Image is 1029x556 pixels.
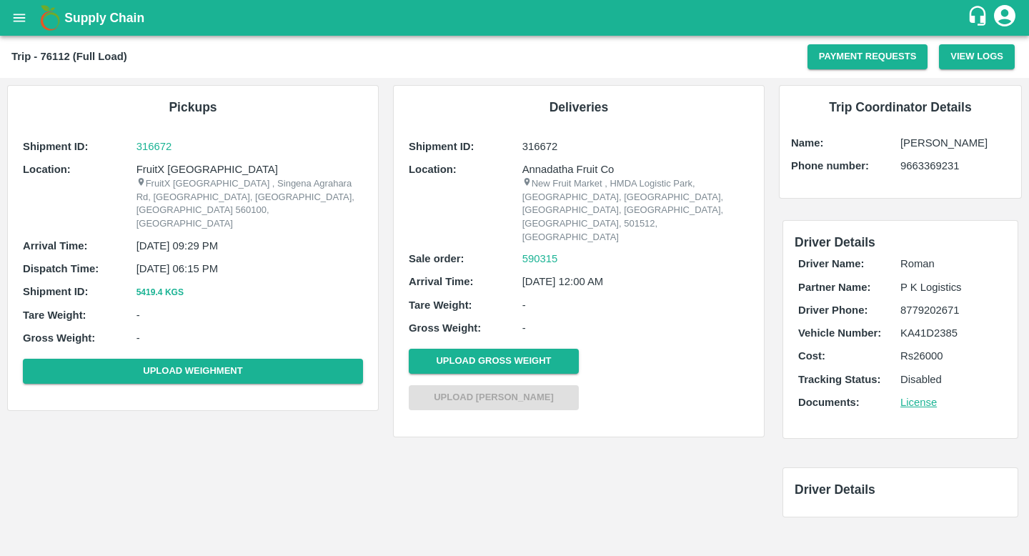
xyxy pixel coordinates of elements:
h6: Deliveries [405,97,752,117]
b: Arrival Time: [409,276,473,287]
a: 590315 [522,251,558,267]
span: Driver Details [795,235,875,249]
b: Partner Name: [798,282,870,293]
button: Payment Requests [807,44,928,69]
b: Trip - 76112 (Full Load) [11,51,127,62]
a: License [900,397,937,408]
b: Arrival Time: [23,240,87,252]
a: 316672 [136,139,363,154]
b: Tare Weight: [409,299,472,311]
b: Supply Chain [64,11,144,25]
p: KA41D2385 [900,325,1003,341]
p: FruitX [GEOGRAPHIC_DATA] , Singena Agrahara Rd, [GEOGRAPHIC_DATA], [GEOGRAPHIC_DATA], [GEOGRAPHIC... [136,177,363,230]
button: View Logs [939,44,1015,69]
p: New Fruit Market , HMDA Logistic Park, [GEOGRAPHIC_DATA], [GEOGRAPHIC_DATA], [GEOGRAPHIC_DATA], [... [522,177,749,244]
p: - [136,330,363,346]
p: Disabled [900,372,1003,387]
b: Vehicle Number: [798,327,881,339]
h6: Pickups [19,97,367,117]
b: Tracking Status: [798,374,880,385]
p: FruitX [GEOGRAPHIC_DATA] [136,162,363,177]
h6: Trip Coordinator Details [791,97,1010,117]
b: Documents: [798,397,860,408]
p: - [136,307,363,323]
p: 316672 [522,139,749,154]
p: - [522,297,749,313]
b: Dispatch Time: [23,263,99,274]
p: - [522,320,749,336]
p: Rs 26000 [900,348,1003,364]
span: Driver Details [795,482,875,497]
p: 9663369231 [900,158,1010,174]
b: Sale order: [409,253,464,264]
p: 8779202671 [900,302,1003,318]
b: Shipment ID: [409,141,474,152]
p: P K Logistics [900,279,1003,295]
button: Upload Weighment [23,359,363,384]
b: Shipment ID: [23,286,89,297]
button: Upload Gross Weight [409,349,579,374]
p: Roman [900,256,1003,272]
b: Location: [409,164,457,175]
p: [DATE] 12:00 AM [522,274,749,289]
div: account of current user [992,3,1018,33]
button: 5419.4 Kgs [136,285,184,300]
b: Cost: [798,350,825,362]
p: [PERSON_NAME] [900,135,1010,151]
button: open drawer [3,1,36,34]
b: Gross Weight: [23,332,95,344]
img: logo [36,4,64,32]
b: Gross Weight: [409,322,481,334]
b: Phone number: [791,160,869,172]
b: Driver Name: [798,258,864,269]
div: customer-support [967,5,992,31]
b: Location: [23,164,71,175]
p: [DATE] 09:29 PM [136,238,363,254]
p: [DATE] 06:15 PM [136,261,363,277]
b: Tare Weight: [23,309,86,321]
b: Name: [791,137,823,149]
p: Annadatha Fruit Co [522,162,749,177]
b: Shipment ID: [23,141,89,152]
b: Driver Phone: [798,304,868,316]
a: Supply Chain [64,8,967,28]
